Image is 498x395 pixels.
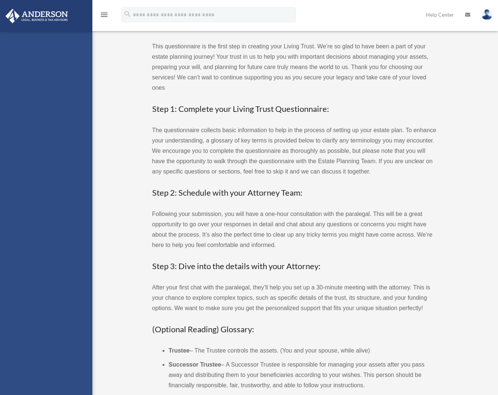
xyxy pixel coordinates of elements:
[152,324,437,335] h3: (Optional Reading) Glossary:
[100,13,109,19] a: menu
[152,187,437,199] h3: Step 2: Schedule with your Attorney Team:
[3,9,70,23] img: Anderson Advisors Platinum Portal
[152,209,437,250] p: Following your submission, you will have a one-hour consultation with the paralegal. This will be...
[152,125,437,177] p: The questionnaire collects basic information to help in the process of setting up your estate pla...
[152,103,437,115] h3: Step 1: Complete your Living Trust Questionnaire:
[152,261,437,272] h3: Step 3: Dive into the details with your Attorney:
[100,10,109,19] i: menu
[168,347,190,354] b: Trustee
[123,10,132,18] i: search
[152,282,437,313] p: After your first chat with the paralegal, they’ll help you set up a 30-minute meeting with the at...
[152,41,437,93] p: This questionnaire is the first step in creating your Living Trust. We’re so glad to have been a ...
[168,360,436,391] li: – A Successor Trustee is responsible for managing your assets after you pass away and distributin...
[168,361,221,368] b: Successor Trustee
[481,9,492,20] img: User Pic
[168,346,436,356] li: – The Trustee controls the assets. (You and your spouse, while alive)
